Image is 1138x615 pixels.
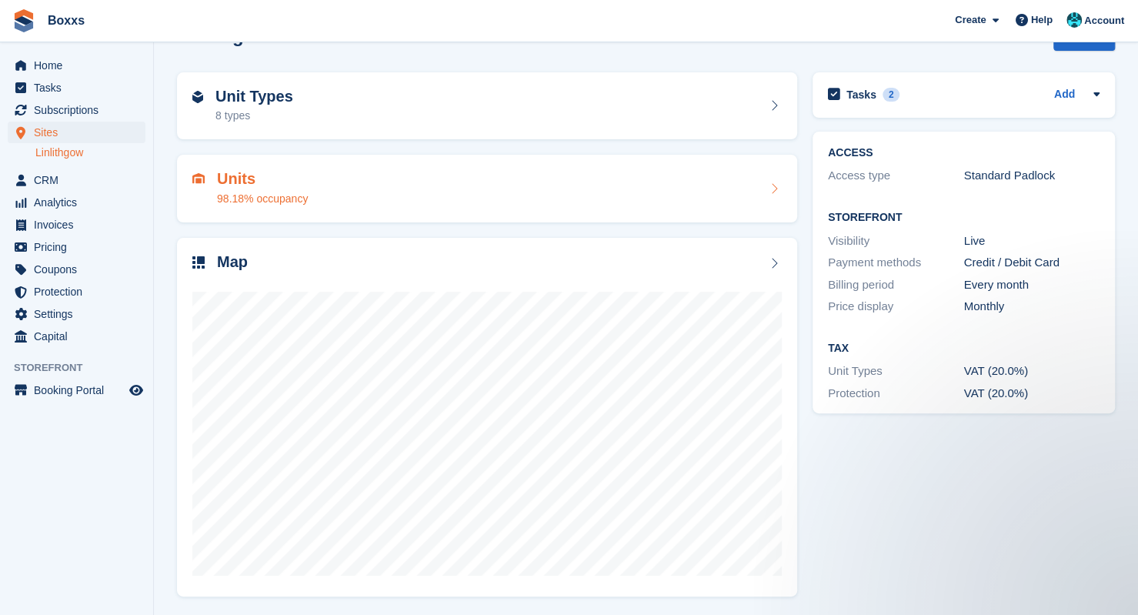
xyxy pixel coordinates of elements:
[192,256,205,269] img: map-icn-33ee37083ee616e46c38cad1a60f524a97daa1e2b2c8c0bc3eb3415660979fc1.svg
[34,169,126,191] span: CRM
[1066,12,1082,28] img: Graham Buchan
[217,170,308,188] h2: Units
[1084,13,1124,28] span: Account
[34,99,126,121] span: Subscriptions
[964,385,1100,403] div: VAT (20.0%)
[964,363,1100,380] div: VAT (20.0%)
[828,147,1100,159] h2: ACCESS
[217,253,248,271] h2: Map
[34,281,126,302] span: Protection
[34,192,126,213] span: Analytics
[34,77,126,99] span: Tasks
[964,232,1100,250] div: Live
[846,88,876,102] h2: Tasks
[8,326,145,347] a: menu
[217,191,308,207] div: 98.18% occupancy
[828,385,964,403] div: Protection
[14,360,153,376] span: Storefront
[8,281,145,302] a: menu
[34,122,126,143] span: Sites
[215,88,293,105] h2: Unit Types
[12,9,35,32] img: stora-icon-8386f47178a22dfd0bd8f6a31ec36ba5ce8667c1dd55bd0f319d3a0aa187defe.svg
[8,379,145,401] a: menu
[192,91,203,103] img: unit-type-icn-2b2737a686de81e16bb02015468b77c625bbabd49415b5ef34ead5e3b44a266d.svg
[192,173,205,184] img: unit-icn-7be61d7bf1b0ce9d3e12c5938cc71ed9869f7b940bace4675aadf7bd6d80202e.svg
[8,169,145,191] a: menu
[964,276,1100,294] div: Every month
[828,212,1100,224] h2: Storefront
[828,167,964,185] div: Access type
[34,236,126,258] span: Pricing
[955,12,986,28] span: Create
[828,343,1100,355] h2: Tax
[8,236,145,258] a: menu
[8,214,145,236] a: menu
[964,167,1100,185] div: Standard Padlock
[828,276,964,294] div: Billing period
[8,259,145,280] a: menu
[177,72,797,140] a: Unit Types 8 types
[34,259,126,280] span: Coupons
[127,381,145,399] a: Preview store
[35,145,145,160] a: Linlithgow
[828,298,964,316] div: Price display
[964,298,1100,316] div: Monthly
[8,192,145,213] a: menu
[34,214,126,236] span: Invoices
[8,99,145,121] a: menu
[42,8,91,33] a: Boxxs
[177,238,797,597] a: Map
[34,55,126,76] span: Home
[34,379,126,401] span: Booking Portal
[8,77,145,99] a: menu
[964,254,1100,272] div: Credit / Debit Card
[828,232,964,250] div: Visibility
[8,303,145,325] a: menu
[215,108,293,124] div: 8 types
[8,55,145,76] a: menu
[1054,86,1075,104] a: Add
[828,363,964,380] div: Unit Types
[8,122,145,143] a: menu
[1031,12,1053,28] span: Help
[177,155,797,222] a: Units 98.18% occupancy
[34,303,126,325] span: Settings
[883,88,900,102] div: 2
[828,254,964,272] div: Payment methods
[34,326,126,347] span: Capital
